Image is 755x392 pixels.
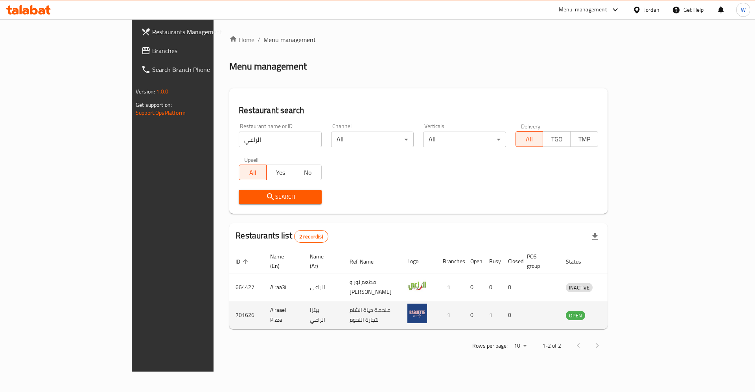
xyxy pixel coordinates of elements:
[266,165,294,180] button: Yes
[229,60,307,73] h2: Menu management
[516,131,543,147] button: All
[511,340,530,352] div: Rows per page:
[135,22,258,41] a: Restaurants Management
[521,123,541,129] label: Delivery
[294,230,328,243] div: Total records count
[570,131,598,147] button: TMP
[483,249,502,273] th: Busy
[229,35,608,44] nav: breadcrumb
[464,273,483,301] td: 0
[436,301,464,329] td: 1
[297,167,319,178] span: No
[236,230,328,243] h2: Restaurants list
[136,108,186,118] a: Support.OpsPlatform
[566,283,593,292] span: INACTIVE
[436,249,464,273] th: Branches
[574,134,595,145] span: TMP
[350,257,384,266] span: Ref. Name
[741,5,746,14] span: W
[152,27,252,37] span: Restaurants Management
[566,311,585,320] span: OPEN
[229,249,629,329] table: enhanced table
[304,273,343,301] td: الراعي
[401,249,436,273] th: Logo
[242,167,263,178] span: All
[270,167,291,178] span: Yes
[270,252,294,271] span: Name (En)
[239,104,598,116] h2: Restaurant search
[135,41,258,60] a: Branches
[294,165,322,180] button: No
[566,257,591,266] span: Status
[502,301,521,329] td: 0
[135,60,258,79] a: Search Branch Phone
[602,249,629,273] th: Action
[407,304,427,323] img: Alraaei Pizza
[136,86,155,97] span: Version:
[244,157,259,162] label: Upsell
[483,273,502,301] td: 0
[483,301,502,329] td: 1
[436,273,464,301] td: 1
[464,301,483,329] td: 0
[264,273,304,301] td: Alraa3i
[464,249,483,273] th: Open
[239,132,321,147] input: Search for restaurant name or ID..
[407,276,427,295] img: Alraa3i
[239,190,321,204] button: Search
[586,227,604,246] div: Export file
[423,132,506,147] div: All
[343,301,401,329] td: ملحمة حياة الشام لتجارة اللحوم
[331,132,414,147] div: All
[543,131,571,147] button: TGO
[136,100,172,110] span: Get support on:
[310,252,334,271] span: Name (Ar)
[502,249,521,273] th: Closed
[644,5,659,14] div: Jordan
[343,273,401,301] td: مطعم نور و [PERSON_NAME]
[546,134,567,145] span: TGO
[152,46,252,55] span: Branches
[542,341,561,351] p: 1-2 of 2
[264,301,304,329] td: Alraaei Pizza
[295,233,328,240] span: 2 record(s)
[245,192,315,202] span: Search
[527,252,550,271] span: POS group
[559,5,607,15] div: Menu-management
[263,35,316,44] span: Menu management
[156,86,168,97] span: 1.0.0
[236,257,250,266] span: ID
[304,301,343,329] td: بيتزا الراعي
[258,35,260,44] li: /
[152,65,252,74] span: Search Branch Phone
[519,134,540,145] span: All
[239,165,267,180] button: All
[472,341,508,351] p: Rows per page:
[502,273,521,301] td: 0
